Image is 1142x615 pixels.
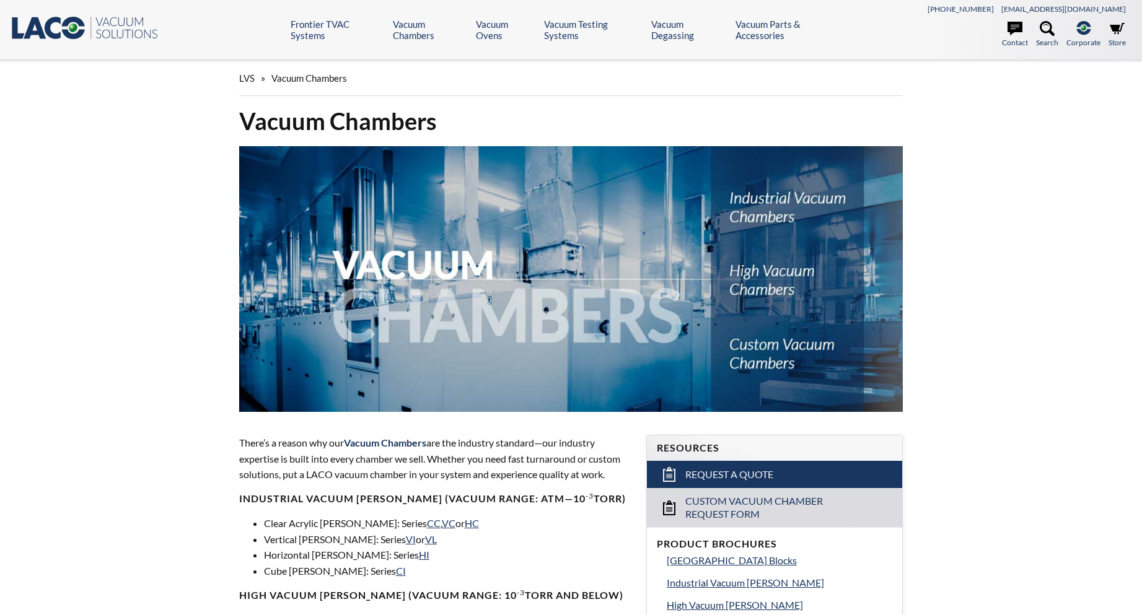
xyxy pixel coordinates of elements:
div: » [239,61,903,96]
h4: High Vacuum [PERSON_NAME] (Vacuum range: 10 Torr and below) [239,589,631,602]
h4: Resources [657,442,892,455]
a: Vacuum Testing Systems [544,19,642,41]
a: [EMAIL_ADDRESS][DOMAIN_NAME] [1001,4,1126,14]
a: [PHONE_NUMBER] [928,4,994,14]
a: Custom Vacuum Chamber Request Form [647,488,902,527]
span: Industrial Vacuum [PERSON_NAME] [667,577,824,588]
a: Store [1109,21,1126,48]
p: There’s a reason why our are the industry standard—our industry expertise is built into every cha... [239,435,631,482]
h4: Industrial Vacuum [PERSON_NAME] (vacuum range: atm—10 Torr) [239,492,631,505]
sup: -3 [517,588,525,597]
a: Vacuum Degassing [651,19,726,41]
a: HI [419,549,429,560]
span: Custom Vacuum Chamber Request Form [685,495,866,521]
h4: Product Brochures [657,538,892,551]
a: Contact [1002,21,1028,48]
a: Search [1036,21,1058,48]
span: Corporate [1066,37,1100,48]
a: Request a Quote [647,461,902,488]
sup: -3 [586,491,594,500]
span: Vacuum Chambers [271,72,347,84]
h1: Vacuum Chambers [239,106,903,136]
a: CI [396,565,406,577]
li: Vertical [PERSON_NAME]: Series or [264,531,631,547]
a: [GEOGRAPHIC_DATA] Blocks [667,552,892,569]
span: High Vacuum [PERSON_NAME] [667,599,803,611]
a: VL [425,533,437,545]
a: CC [427,517,441,529]
span: Request a Quote [685,468,773,481]
span: [GEOGRAPHIC_DATA] Blocks [667,554,797,566]
a: High Vacuum [PERSON_NAME] [667,597,892,613]
li: Horizontal [PERSON_NAME]: Series [264,547,631,563]
li: Clear Acrylic [PERSON_NAME]: Series , or [264,515,631,531]
a: HC [465,517,479,529]
a: Vacuum Parts & Accessories [736,19,848,41]
a: VC [442,517,455,529]
a: Industrial Vacuum [PERSON_NAME] [667,575,892,591]
img: Vacuum Chambers [239,146,903,412]
a: Vacuum Chambers [393,19,467,41]
a: Vacuum Ovens [476,19,535,41]
span: LVS [239,72,255,84]
span: Vacuum Chambers [344,437,426,448]
a: Frontier TVAC Systems [291,19,384,41]
li: Cube [PERSON_NAME]: Series [264,563,631,579]
a: VI [406,533,416,545]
